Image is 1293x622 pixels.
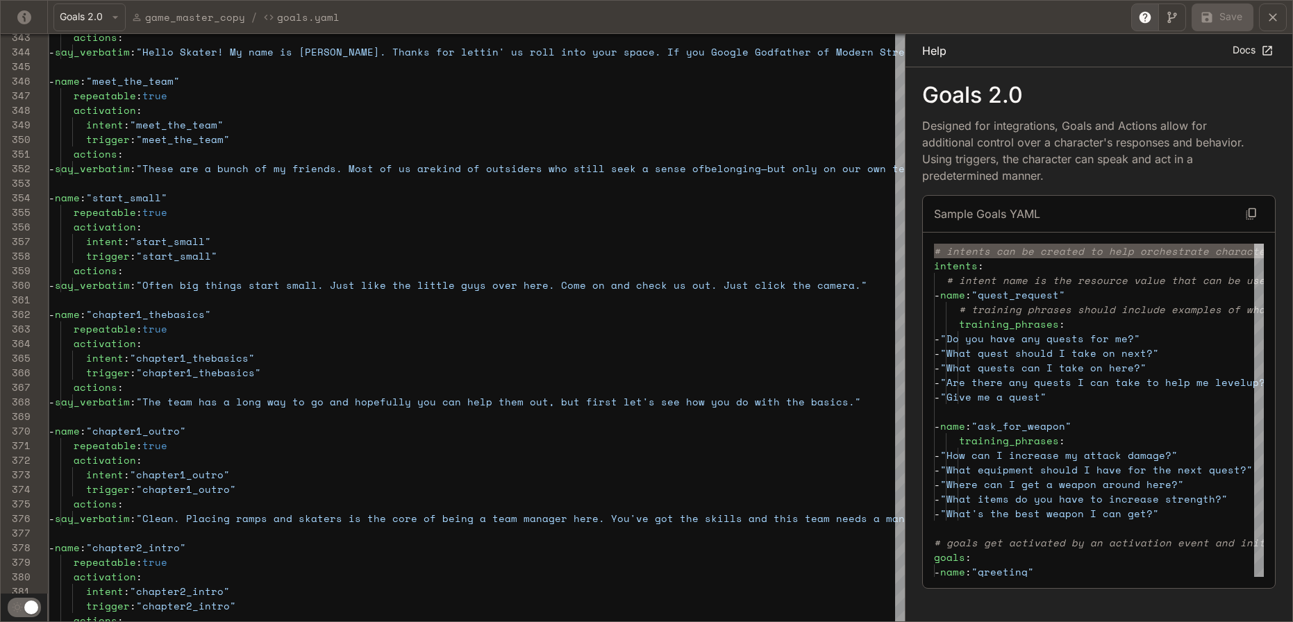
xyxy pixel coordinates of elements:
div: 351 [1,146,31,161]
div: 353 [1,176,31,190]
div: 360 [1,278,31,292]
span: "start_small" [130,234,211,249]
span: # intent name is the resource value that can be us [946,273,1259,287]
span: : [965,287,971,302]
span: : [124,351,130,365]
span: - [49,161,55,176]
span: say_verbatim [55,394,130,409]
p: Help [922,42,946,59]
span: repeatable [74,88,136,103]
span: trigger [86,598,130,613]
span: : [136,569,142,584]
span: say_verbatim [55,278,130,292]
span: d this team needs a manager that can build" [761,511,1030,526]
span: "What quests can I take on here?" [940,360,1146,375]
span: "meet_the_team" [136,132,230,146]
span: "What's the best weapon I can get?" [940,506,1159,521]
span: say_verbatim [55,161,130,176]
div: 370 [1,423,31,438]
span: : [80,423,86,438]
span: : [1059,317,1065,331]
span: lick the camera." [761,278,867,292]
span: # training phrases should include examples of what [959,302,1271,317]
span: repeatable [74,205,136,219]
span: : [136,453,142,467]
span: repeatable [74,555,136,569]
span: : [1059,433,1065,448]
span: : [965,419,971,433]
span: : [124,234,130,249]
div: 372 [1,453,31,467]
span: activation [74,219,136,234]
span: : [136,336,142,351]
span: name [940,287,965,302]
span: trigger [86,365,130,380]
span: true [142,88,167,103]
span: : [124,584,130,598]
span: training_phrases [959,317,1059,331]
div: 377 [1,526,31,540]
span: - [934,346,940,360]
span: - [49,540,55,555]
span: : [124,117,130,132]
span: - [934,331,940,346]
button: Goals 2.0 [53,3,126,31]
span: repeatable [74,321,136,336]
span: an help them out, but first let's see how you do w [449,394,761,409]
div: 367 [1,380,31,394]
div: 366 [1,365,31,380]
span: - [934,506,940,521]
span: e guys over here. Come on and check us out. Just c [449,278,761,292]
span: activation [74,103,136,117]
div: 380 [1,569,31,584]
span: "How can I increase my attack damage?" [940,448,1178,462]
span: actions [74,380,117,394]
p: game_master_copy [145,10,245,24]
span: : [80,307,86,321]
span: - [49,511,55,526]
span: : [130,161,136,176]
div: 352 [1,161,31,176]
span: "chapter1_thebasics" [136,365,261,380]
span: - [934,375,940,389]
span: : [80,74,86,88]
span: "Often big things start small. Just like the littl [136,278,449,292]
div: 347 [1,88,31,103]
span: name [940,419,965,433]
span: "chapter1_thebasics" [86,307,211,321]
span: : [978,258,984,273]
span: "chapter1_outro" [136,482,236,496]
span: true [142,321,167,336]
span: "What equipment should I have for the next quest?" [940,462,1253,477]
span: "Clean. Placing ramps and skaters is the core of b [136,511,449,526]
span: : [117,496,124,511]
span: trigger [86,132,130,146]
span: : [124,467,130,482]
span: - [934,462,940,477]
p: Goals 2.0 [922,84,1276,106]
span: : [136,219,142,234]
div: 379 [1,555,31,569]
span: : [80,540,86,555]
div: 373 [1,467,31,482]
span: name [940,564,965,579]
div: 375 [1,496,31,511]
span: goals [934,550,965,564]
span: "chapter1_outro" [130,467,230,482]
div: 378 [1,540,31,555]
span: name [55,540,80,555]
button: Copy [1239,201,1264,226]
span: # goals get activated by an activation event and i [934,535,1246,550]
span: up?" [1246,375,1271,389]
span: training_phrases [959,433,1059,448]
span: actions [74,496,117,511]
button: Toggle Help panel [1131,3,1159,31]
span: : [130,249,136,263]
div: 362 [1,307,31,321]
span: intent [86,584,124,598]
p: Sample Goals YAML [934,205,1040,222]
span: intents [934,258,978,273]
span: activation [74,569,136,584]
span: - [934,491,940,506]
span: : [136,438,142,453]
